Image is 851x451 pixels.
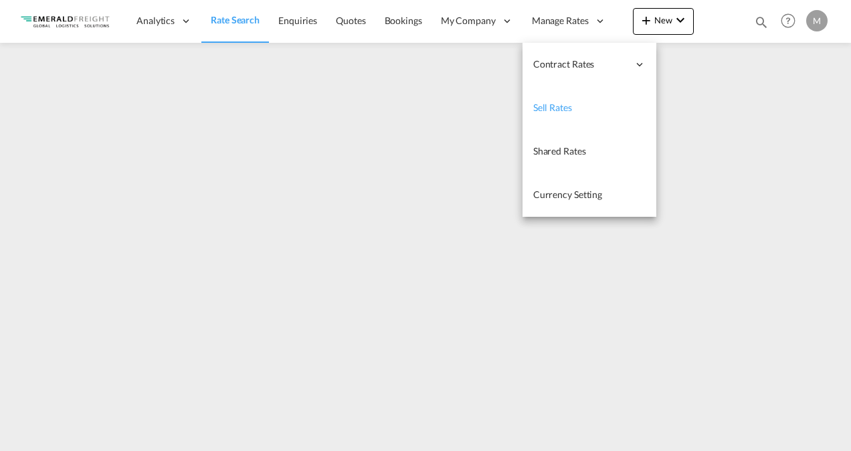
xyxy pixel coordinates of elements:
span: Contract Rates [533,58,628,71]
span: Manage Rates [532,14,589,27]
div: M [806,10,828,31]
span: Enquiries [278,15,317,26]
span: Rate Search [211,14,260,25]
img: c4318bc049f311eda2ff698fe6a37287.png [20,6,110,36]
span: My Company [441,14,496,27]
md-icon: icon-chevron-down [672,12,688,28]
button: icon-plus 400-fgNewicon-chevron-down [633,8,694,35]
md-icon: icon-plus 400-fg [638,12,654,28]
span: Analytics [136,14,175,27]
span: Bookings [385,15,422,26]
span: Help [777,9,799,32]
a: Sell Rates [523,86,656,130]
span: Sell Rates [533,102,572,113]
div: Help [777,9,806,33]
span: New [638,15,688,25]
div: icon-magnify [754,15,769,35]
span: Currency Setting [533,189,602,200]
md-icon: icon-magnify [754,15,769,29]
a: Shared Rates [523,130,656,173]
div: Contract Rates [523,43,656,86]
span: Shared Rates [533,145,586,157]
a: Currency Setting [523,173,656,217]
span: Quotes [336,15,365,26]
